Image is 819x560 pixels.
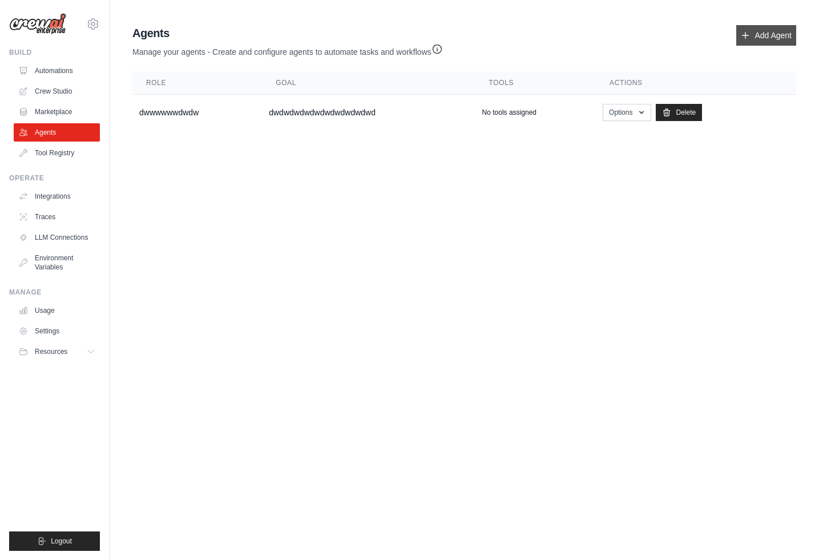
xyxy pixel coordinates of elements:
[9,288,100,297] div: Manage
[482,108,536,117] p: No tools assigned
[14,301,100,320] a: Usage
[14,123,100,142] a: Agents
[132,71,262,95] th: Role
[14,322,100,340] a: Settings
[35,347,67,356] span: Resources
[736,25,796,46] a: Add Agent
[14,343,100,361] button: Resources
[262,71,475,95] th: Goal
[475,71,596,95] th: Tools
[14,228,100,247] a: LLM Connections
[132,41,443,58] p: Manage your agents - Create and configure agents to automate tasks and workflows
[14,187,100,206] a: Integrations
[9,174,100,183] div: Operate
[9,531,100,551] button: Logout
[603,104,651,121] button: Options
[14,62,100,80] a: Automations
[596,71,796,95] th: Actions
[132,95,262,131] td: dwwwwwwdwdw
[51,537,72,546] span: Logout
[14,82,100,100] a: Crew Studio
[14,208,100,226] a: Traces
[656,104,702,121] a: Delete
[132,25,443,41] h2: Agents
[9,13,66,35] img: Logo
[262,95,475,131] td: dwdwdwdwdwdwdwdwdwdwd
[14,249,100,276] a: Environment Variables
[9,48,100,57] div: Build
[14,144,100,162] a: Tool Registry
[14,103,100,121] a: Marketplace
